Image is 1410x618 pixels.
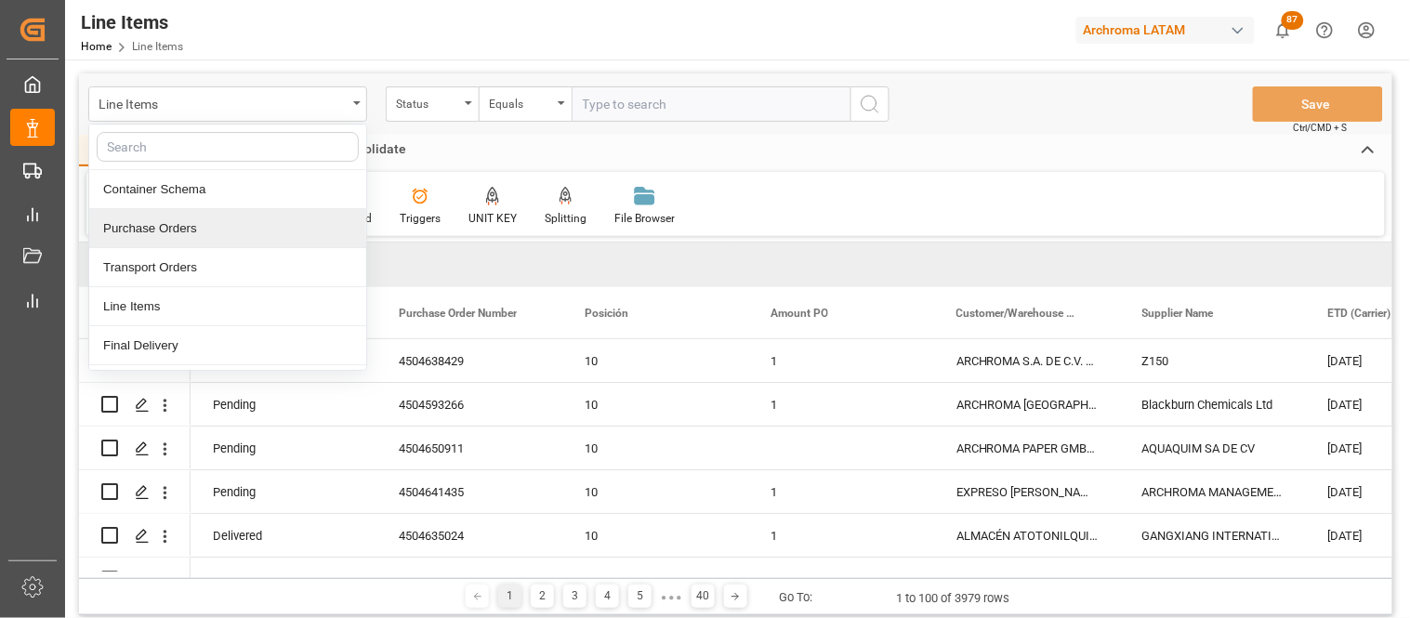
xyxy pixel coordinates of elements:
[1120,514,1306,557] div: GANGXIANG INTERNATIONAL HOLDINGS (H
[376,427,562,469] div: 4504650911
[1120,558,1306,600] div: ARCHROMA MANAGEMENT GMBH
[585,559,726,601] div: 10
[191,514,376,557] div: Delivered
[191,383,376,426] div: Pending
[934,470,1120,513] div: EXPRESO [PERSON_NAME] [GEOGRAPHIC_DATA]
[376,514,562,557] div: 4504635024
[400,210,441,227] div: Triggers
[934,383,1120,426] div: ARCHROMA [GEOGRAPHIC_DATA] S.A. DE C.V
[585,471,726,514] div: 10
[748,383,934,426] div: 1
[585,340,726,383] div: 10
[376,558,562,600] div: 4504634194
[89,326,366,365] div: Final Delivery
[191,427,376,469] div: Pending
[1282,11,1304,30] span: 87
[89,287,366,326] div: Line Items
[1328,307,1391,320] span: ETD (Carrier)
[531,585,554,608] div: 2
[1120,470,1306,513] div: ARCHROMA MANAGEMENT GMBH
[376,383,562,426] div: 4504593266
[614,210,675,227] div: File Browser
[1120,383,1306,426] div: Blackburn Chemicals Ltd
[376,339,562,382] div: 4504638429
[191,470,376,513] div: Pending
[89,248,366,287] div: Transport Orders
[79,470,191,514] div: Press SPACE to select this row.
[79,339,191,383] div: Press SPACE to select this row.
[79,427,191,470] div: Press SPACE to select this row.
[1120,339,1306,382] div: Z150
[934,427,1120,469] div: ARCHROMA PAPER GMBH Y COMPAÑIA, SOC.
[1076,17,1255,44] div: Archroma LATAM
[1253,86,1383,122] button: Save
[89,170,366,209] div: Container Schema
[748,558,934,600] div: 1
[386,86,479,122] button: open menu
[956,307,1081,320] span: Customer/Warehouse Name
[1076,12,1262,47] button: Archroma LATAM
[79,558,191,601] div: Press SPACE to select this row.
[191,558,376,600] div: Arrived
[99,91,347,114] div: Line Items
[1262,9,1304,51] button: show 87 new notifications
[81,8,183,36] div: Line Items
[585,427,726,470] div: 10
[489,91,552,112] div: Equals
[850,86,889,122] button: search button
[897,589,1010,608] div: 1 to 100 of 3979 rows
[748,339,934,382] div: 1
[396,91,459,112] div: Status
[661,590,681,604] div: ● ● ●
[1120,427,1306,469] div: AQUAQUIM SA DE CV
[585,384,726,427] div: 10
[628,585,652,608] div: 5
[1142,307,1214,320] span: Supplier Name
[468,210,517,227] div: UNIT KEY
[79,135,142,166] div: Home
[1304,9,1346,51] button: Help Center
[79,383,191,427] div: Press SPACE to select this row.
[748,470,934,513] div: 1
[1294,121,1348,135] span: Ctrl/CMD + S
[545,210,586,227] div: Splitting
[399,307,517,320] span: Purchase Order Number
[780,588,813,607] div: Go To:
[81,40,112,53] a: Home
[376,470,562,513] div: 4504641435
[89,209,366,248] div: Purchase Orders
[934,339,1120,382] div: ARCHROMA S.A. DE C.V. ([PERSON_NAME])
[79,514,191,558] div: Press SPACE to select this row.
[97,132,359,162] input: Search
[479,86,572,122] button: open menu
[771,307,828,320] span: Amount PO
[934,514,1120,557] div: ALMACÉN ATOTONILQUILLO
[596,585,619,608] div: 4
[934,558,1120,600] div: ARCHROMA [GEOGRAPHIC_DATA] S DE RL DE CV ([GEOGRAPHIC_DATA][PERSON_NAME])
[498,585,521,608] div: 1
[748,514,934,557] div: 1
[585,515,726,558] div: 10
[88,86,367,122] button: close menu
[692,585,715,608] div: 40
[585,307,628,320] span: Posición
[572,86,850,122] input: Type to search
[89,365,366,404] div: Additionals
[563,585,586,608] div: 3
[321,135,420,166] div: Consolidate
